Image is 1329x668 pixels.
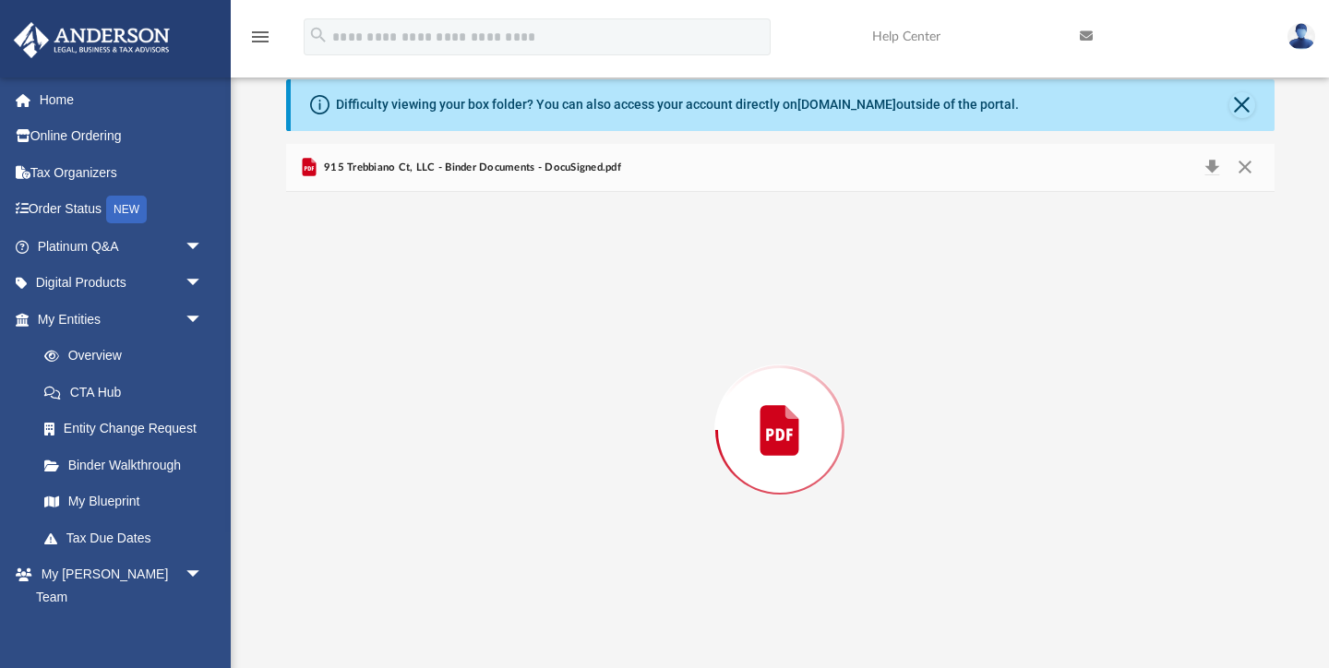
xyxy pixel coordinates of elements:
a: Tax Organizers [13,154,231,191]
a: My [PERSON_NAME] Teamarrow_drop_down [13,556,221,615]
a: [DOMAIN_NAME] [797,97,896,112]
span: arrow_drop_down [185,301,221,339]
a: Binder Walkthrough [26,447,231,483]
a: Overview [26,338,231,375]
a: menu [249,35,271,48]
div: Difficulty viewing your box folder? You can also access your account directly on outside of the p... [336,95,1019,114]
img: User Pic [1287,23,1315,50]
a: Order StatusNEW [13,191,231,229]
a: Digital Productsarrow_drop_down [13,265,231,302]
button: Download [1196,155,1229,181]
a: CTA Hub [26,374,231,411]
a: Tax Due Dates [26,519,231,556]
a: Platinum Q&Aarrow_drop_down [13,228,231,265]
a: My Entitiesarrow_drop_down [13,301,231,338]
i: menu [249,26,271,48]
button: Close [1229,92,1255,118]
a: Entity Change Request [26,411,231,447]
div: NEW [106,196,147,223]
span: arrow_drop_down [185,228,221,266]
img: Anderson Advisors Platinum Portal [8,22,175,58]
a: Online Ordering [13,118,231,155]
a: My Blueprint [26,483,221,520]
span: 915 Trebbiano Ct, LLC - Binder Documents - DocuSigned.pdf [320,160,621,176]
button: Close [1228,155,1262,181]
span: arrow_drop_down [185,556,221,594]
i: search [308,25,329,45]
a: Home [13,81,231,118]
span: arrow_drop_down [185,265,221,303]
